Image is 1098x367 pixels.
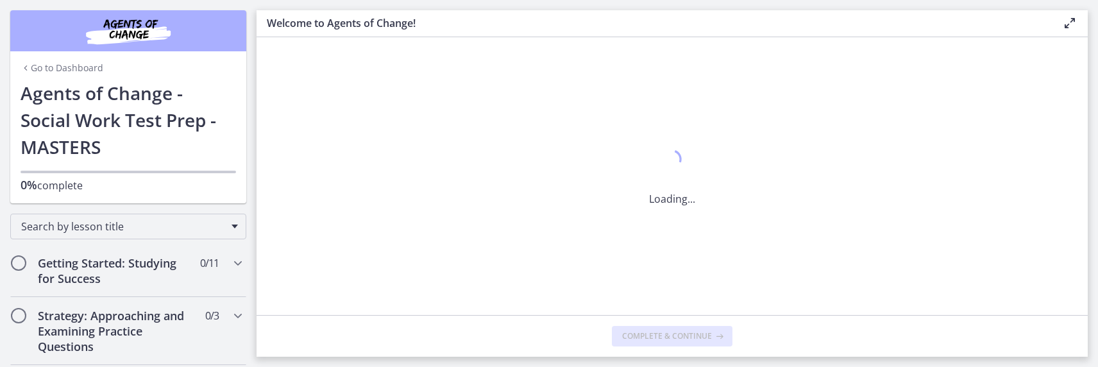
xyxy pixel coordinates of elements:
p: Loading... [649,191,695,207]
button: Complete & continue [612,326,732,346]
h1: Agents of Change - Social Work Test Prep - MASTERS [21,80,236,160]
h2: Strategy: Approaching and Examining Practice Questions [38,308,194,354]
a: Go to Dashboard [21,62,103,74]
span: 0 / 3 [205,308,219,323]
span: 0 / 11 [200,255,219,271]
div: Search by lesson title [10,214,246,239]
h2: Getting Started: Studying for Success [38,255,194,286]
div: 1 [649,146,695,176]
span: Search by lesson title [21,219,225,234]
span: Complete & continue [622,331,712,341]
h3: Welcome to Agents of Change! [267,15,1042,31]
p: complete [21,177,236,193]
span: 0% [21,177,37,192]
img: Agents of Change Social Work Test Prep [51,15,205,46]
